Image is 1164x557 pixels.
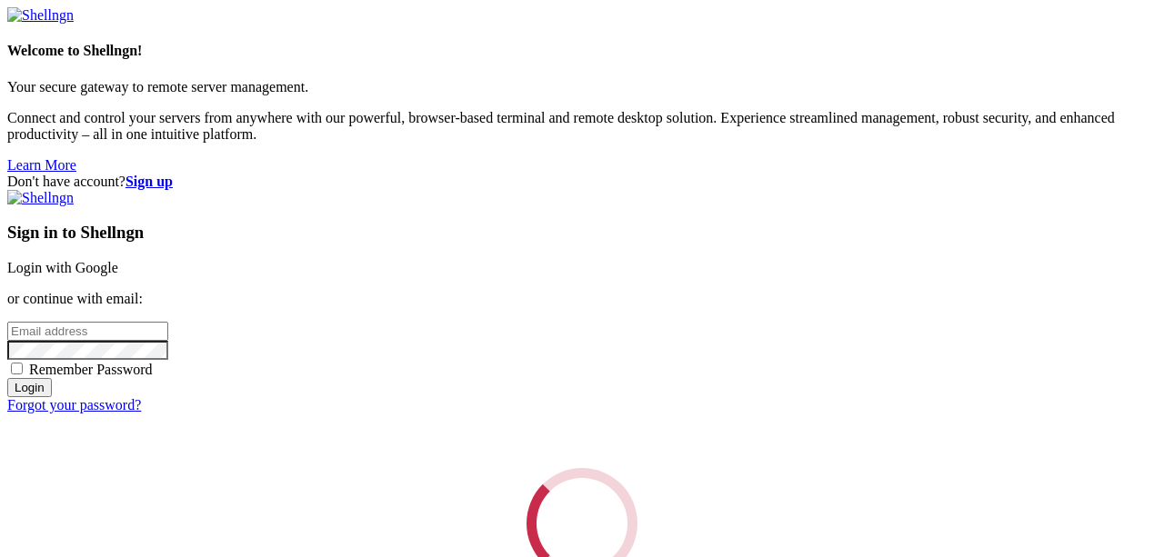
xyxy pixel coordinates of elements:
h3: Sign in to Shellngn [7,223,1157,243]
a: Login with Google [7,260,118,275]
input: Remember Password [11,363,23,374]
a: Learn More [7,157,76,173]
p: or continue with email: [7,291,1157,307]
span: Remember Password [29,362,153,377]
input: Login [7,378,52,397]
p: Your secure gateway to remote server management. [7,79,1157,95]
input: Email address [7,322,168,341]
img: Shellngn [7,7,74,24]
img: Shellngn [7,190,74,206]
a: Sign up [125,174,173,189]
div: Don't have account? [7,174,1157,190]
p: Connect and control your servers from anywhere with our powerful, browser-based terminal and remo... [7,110,1157,143]
h4: Welcome to Shellngn! [7,43,1157,59]
a: Forgot your password? [7,397,141,413]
